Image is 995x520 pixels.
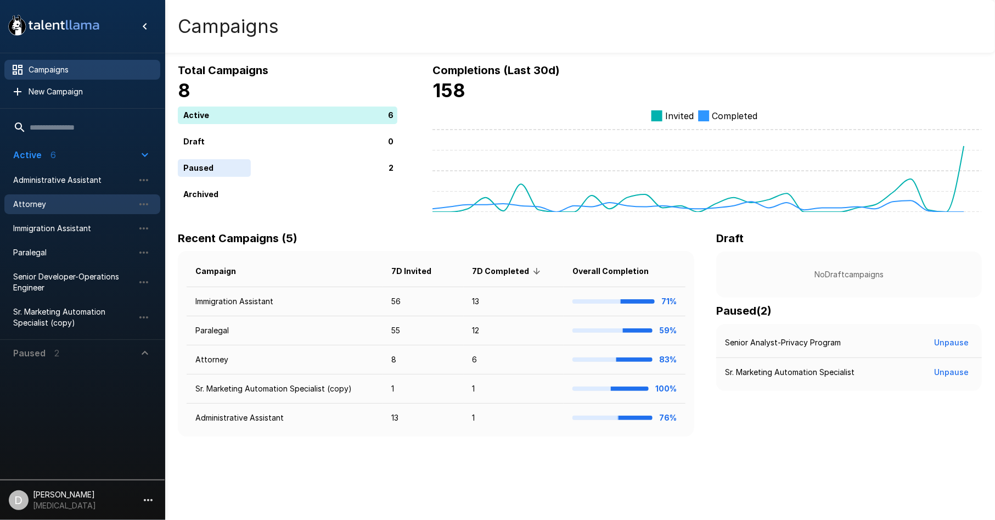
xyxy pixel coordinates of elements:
b: 83% [659,355,677,364]
b: 59% [659,326,677,335]
p: 0 [388,136,393,147]
td: 55 [383,316,464,345]
b: Draft [716,232,744,245]
td: 1 [383,374,464,404]
b: 158 [432,79,465,102]
td: Sr. Marketing Automation Specialist (copy) [187,374,383,404]
button: Unpause [930,362,973,383]
td: 56 [383,287,464,316]
p: No Draft campaigns [734,269,964,280]
span: 7D Completed [473,265,544,278]
td: Immigration Assistant [187,287,383,316]
b: Recent Campaigns (5) [178,232,297,245]
b: 76% [659,413,677,422]
td: Attorney [187,345,383,374]
b: 71% [661,297,677,306]
b: 100% [655,384,677,393]
td: Paralegal [187,316,383,345]
td: 12 [464,316,564,345]
span: 7D Invited [391,265,446,278]
p: Sr. Marketing Automation Specialist [725,367,855,378]
span: Campaign [195,265,250,278]
p: Senior Analyst-Privacy Program [725,337,841,348]
b: 8 [178,79,190,102]
td: 13 [383,404,464,433]
td: 13 [464,287,564,316]
td: 8 [383,345,464,374]
span: Overall Completion [572,265,663,278]
td: Administrative Assistant [187,404,383,433]
h4: Campaigns [178,15,279,38]
b: Paused ( 2 ) [716,304,772,317]
button: Unpause [930,333,973,353]
p: 6 [388,109,393,121]
td: 6 [464,345,564,374]
td: 1 [464,374,564,404]
b: Total Campaigns [178,64,268,77]
b: Completions (Last 30d) [432,64,560,77]
td: 1 [464,404,564,433]
p: 2 [389,162,393,174]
